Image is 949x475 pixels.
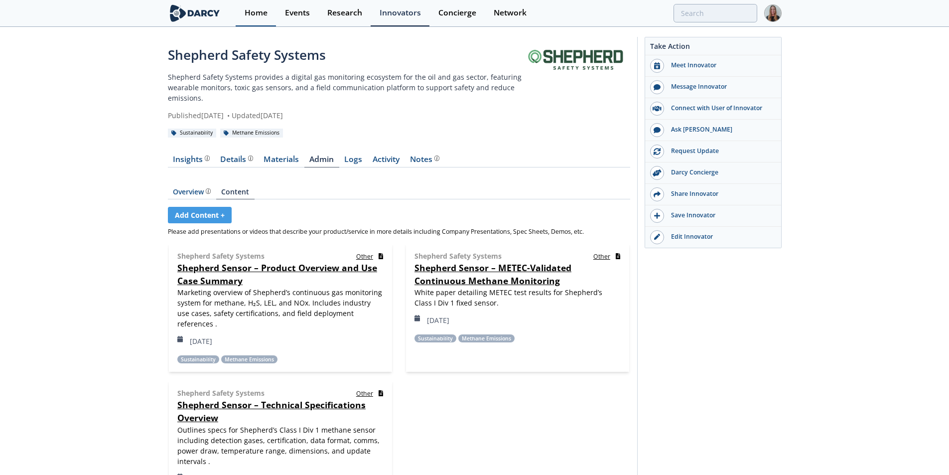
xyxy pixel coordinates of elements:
[664,168,776,177] div: Darcy Concierge
[368,156,405,167] a: Activity
[177,399,366,424] a: Shepherd Sensor – Technical Specifications Overview
[248,156,254,161] img: information.svg
[664,147,776,156] div: Request Update
[173,156,210,163] div: Insights
[664,125,776,134] div: Ask [PERSON_NAME]
[327,9,362,17] div: Research
[664,82,776,91] div: Message Innovator
[285,9,310,17] div: Events
[168,72,524,103] p: Shepherd Safety Systems provides a digital gas monitoring ecosystem for the oil and gas sector, f...
[405,156,445,167] a: Notes
[380,9,421,17] div: Innovators
[245,9,268,17] div: Home
[356,389,373,398] span: other
[664,104,776,113] div: Connect with User of Innovator
[645,205,781,227] button: Save Innovator
[414,262,571,287] a: Shepherd Sensor – METEC-Validated Continuous Methane Monitoring
[664,232,776,241] div: Edit Innovator
[168,207,232,223] a: Add Content +
[645,41,781,55] div: Take Action
[168,227,630,236] p: Please add presentations or videos that describe your product/service in more details including C...
[339,156,368,167] a: Logs
[215,156,259,167] a: Details
[356,251,383,261] a: other
[206,188,211,194] img: information.svg
[356,252,373,261] span: other
[168,4,222,22] img: logo-wide.svg
[764,4,782,22] img: Profile
[168,156,215,167] a: Insights
[494,9,527,17] div: Network
[593,252,610,261] span: other
[177,262,377,287] a: Shepherd Sensor – Product Overview and Use Case Summary
[414,334,456,342] span: Sustainability
[177,425,383,467] p: Outlines specs for Shepherd’s Class I Div 1 methane sensor including detection gases, certificati...
[259,156,304,167] a: Materials
[177,287,383,329] p: Marketing overview of Shepherd’s continuous gas monitoring system for methane, H₂S, LEL, and NOx....
[414,251,502,261] h3: Shepherd Safety Systems
[221,355,277,363] span: Methane Emissions
[177,251,265,261] h3: Shepherd Safety Systems
[177,336,212,346] span: [DATE]
[674,4,757,22] input: Advanced Search
[593,251,620,261] a: other
[226,111,232,120] span: •
[664,61,776,70] div: Meet Innovator
[458,334,515,342] span: Methane Emissions
[645,227,781,248] a: Edit Innovator
[168,188,216,199] a: Overview
[304,156,339,167] a: Admin
[356,388,383,398] a: other
[205,156,210,161] img: information.svg
[220,156,253,163] div: Details
[168,129,217,138] div: Sustainability
[414,315,449,325] span: [DATE]
[664,189,776,198] div: Share Innovator
[434,156,440,161] img: information.svg
[173,188,211,195] div: Overview
[220,129,283,138] div: Methane Emissions
[664,211,776,220] div: Save Innovator
[410,156,439,163] div: Notes
[168,45,524,65] div: Shepherd Safety Systems
[177,355,219,363] span: Sustainability
[177,388,265,398] h3: Shepherd Safety Systems
[168,110,524,121] div: Published [DATE] Updated [DATE]
[438,9,476,17] div: Concierge
[414,287,620,308] p: White paper detailing METEC test results for Shepherd’s Class I Div 1 fixed sensor.
[216,188,255,199] a: Content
